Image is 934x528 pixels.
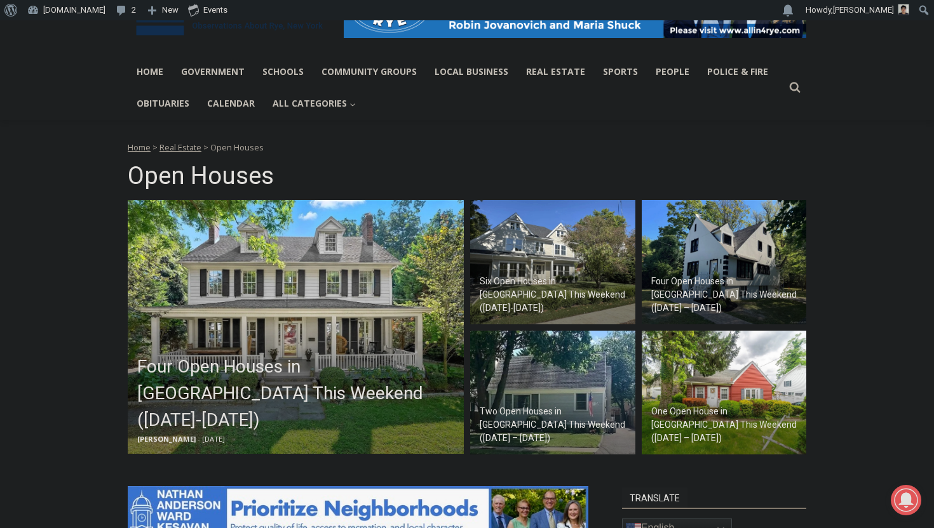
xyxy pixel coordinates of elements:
a: [PERSON_NAME] Read Sanctuary Fall Fest: [DATE] [1,126,184,158]
nav: Breadcrumbs [128,141,806,154]
span: > [203,142,208,153]
a: Two Open Houses in [GEOGRAPHIC_DATA] This Weekend ([DATE] – [DATE]) [470,331,635,455]
span: [PERSON_NAME] [137,434,196,444]
a: Government [172,56,254,88]
img: 134-136 Dearborn Avenue [470,331,635,455]
a: Sports [594,56,647,88]
img: 506 Midland Avenue, Rye [642,200,807,324]
a: Home [128,56,172,88]
a: Four Open Houses in [GEOGRAPHIC_DATA] This Weekend ([DATE] – [DATE]) [642,200,807,324]
h2: Four Open Houses in [GEOGRAPHIC_DATA] This Weekend ([DATE] – [DATE]) [651,275,804,315]
button: Child menu of All Categories [264,88,365,119]
a: Real Estate [159,142,201,153]
a: Intern @ [DOMAIN_NAME] [306,123,616,158]
div: "[PERSON_NAME] and I covered the [DATE] Parade, which was a really eye opening experience as I ha... [321,1,600,123]
span: > [152,142,158,153]
h2: Four Open Houses in [GEOGRAPHIC_DATA] This Weekend ([DATE]-[DATE]) [137,353,461,433]
a: People [647,56,698,88]
a: Four Open Houses in [GEOGRAPHIC_DATA] This Weekend ([DATE]-[DATE]) [PERSON_NAME] - [DATE] [128,200,464,454]
div: / [142,107,145,120]
a: Home [128,142,151,153]
span: Open Houses [210,142,264,153]
a: Six Open Houses in [GEOGRAPHIC_DATA] This Weekend ([DATE]-[DATE]) [470,200,635,324]
a: Police & Fire [698,56,777,88]
img: 4 Orchard Drive, Rye [642,331,807,455]
button: View Search Form [783,76,806,99]
span: [PERSON_NAME] [833,5,894,15]
nav: Primary Navigation [128,56,783,120]
a: One Open House in [GEOGRAPHIC_DATA] This Weekend ([DATE] – [DATE]) [642,331,807,455]
span: Intern @ [DOMAIN_NAME] [332,126,589,155]
img: 14 Mendota Avenue, Rye [128,200,464,454]
h4: [PERSON_NAME] Read Sanctuary Fall Fest: [DATE] [10,128,163,157]
a: Obituaries [128,88,198,119]
a: Community Groups [313,56,426,88]
img: Patel, Devan - bio cropped 200x200 [898,4,909,15]
span: - [198,434,200,444]
h2: One Open House in [GEOGRAPHIC_DATA] This Weekend ([DATE] – [DATE]) [651,405,804,445]
div: 1 [133,107,139,120]
h2: Six Open Houses in [GEOGRAPHIC_DATA] This Weekend ([DATE]-[DATE]) [480,275,632,315]
a: Schools [254,56,313,88]
div: Co-sponsored by Westchester County Parks [133,37,177,104]
strong: TRANSLATE [622,487,687,508]
a: Real Estate [517,56,594,88]
a: Local Business [426,56,517,88]
img: 76 Glen Oaks Drive, Rye [470,200,635,324]
img: s_800_29ca6ca9-f6cc-433c-a631-14f6620ca39b.jpeg [1,1,126,126]
a: Calendar [198,88,264,119]
h1: Open Houses [128,162,806,191]
div: 6 [148,107,154,120]
span: [DATE] [202,434,225,444]
h2: Two Open Houses in [GEOGRAPHIC_DATA] This Weekend ([DATE] – [DATE]) [480,405,632,445]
